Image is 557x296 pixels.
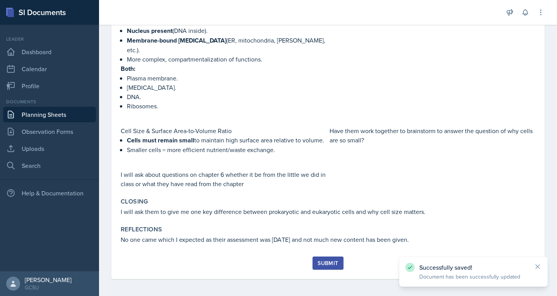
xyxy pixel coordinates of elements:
p: Plasma membrane. [127,74,326,83]
p: No one came which I expected as their assessment was [DATE] and not much new content has been given. [121,235,535,244]
div: [PERSON_NAME] [25,276,72,284]
p: Document has been successfully updated [419,273,528,281]
div: Help & Documentation [3,185,96,201]
button: Submit [313,257,343,270]
p: More complex, compartmentalization of functions. [127,55,326,64]
p: to maintain high surface area relative to volume. [127,135,326,145]
a: Profile [3,78,96,94]
p: I will ask them to give me one key difference between prokaryotic and eukaryotic cells and why ce... [121,207,535,216]
a: Dashboard [3,44,96,60]
a: Calendar [3,61,96,77]
p: [MEDICAL_DATA]. [127,83,326,92]
p: I will ask about questions on chapter 6 whether it be from the little we did in class or what the... [121,170,326,188]
strong: Membrane-bound [MEDICAL_DATA] [127,36,226,45]
label: Closing [121,198,148,205]
a: Planning Sheets [3,107,96,122]
p: (DNA inside). [127,26,326,36]
label: Reflections [121,226,162,233]
strong: Both: [121,64,135,73]
div: Leader [3,36,96,43]
a: Observation Forms [3,124,96,139]
p: (ER, mitochondria, [PERSON_NAME], etc.). [127,36,326,55]
div: GCSU [25,284,72,291]
p: Smaller cells = more efficient nutrient/waste exchange. [127,145,326,154]
div: Submit [318,260,338,266]
p: DNA. [127,92,326,101]
p: Ribosomes. [127,101,326,111]
strong: Nucleus present [127,26,173,35]
p: Cell Size & Surface Area-to-Volume Ratio [121,126,326,135]
p: Successfully saved! [419,263,528,271]
p: Have them work together to brainstorm to answer the question of why cells are so small? [330,126,535,145]
a: Uploads [3,141,96,156]
a: Search [3,158,96,173]
div: Documents [3,98,96,105]
strong: Cells must remain small [127,136,194,145]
